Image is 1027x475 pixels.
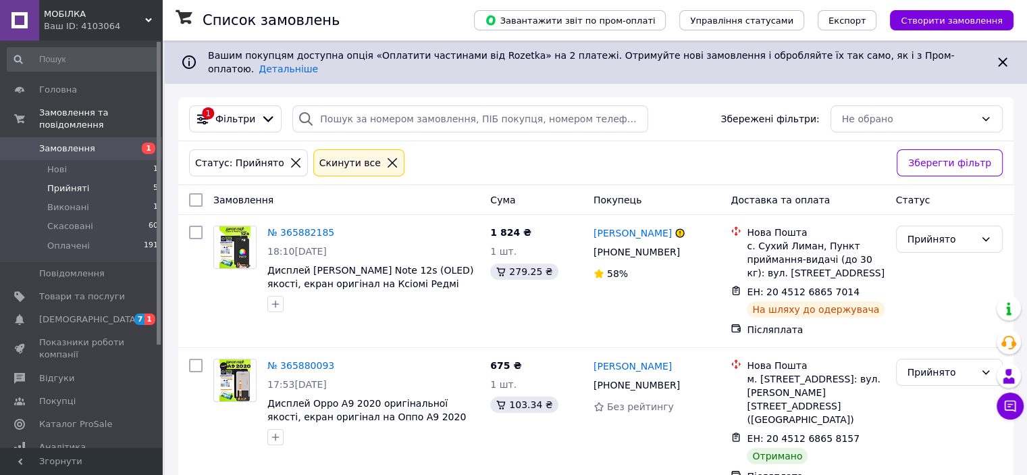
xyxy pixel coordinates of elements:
span: ЕН: 20 4512 6865 7014 [747,286,860,297]
span: Доставка та оплата [731,195,830,205]
span: 1 [153,164,158,176]
button: Управління статусами [679,10,804,30]
span: Фільтри [215,112,255,126]
span: Вашим покупцям доступна опція «Оплатити частинами від Rozetka» на 2 платежі. Отримуйте нові замов... [208,50,954,74]
span: Створити замовлення [901,16,1003,26]
span: Виконані [47,201,89,214]
span: ЕН: 20 4512 6865 8157 [747,433,860,444]
span: 1 [144,314,155,325]
span: Експорт [828,16,866,26]
span: Прийняті [47,182,89,195]
div: [PHONE_NUMBER] [591,243,683,261]
a: № 365882185 [267,227,334,238]
span: Товари та послуги [39,291,125,303]
span: Нові [47,164,67,176]
a: Дисплей [PERSON_NAME] Note 12s (OLED) якості, екран оригінал на Ксіомі Редмі Ноут 12с [267,265,473,303]
div: Нова Пошта [747,359,885,372]
span: Аналітика [39,441,86,453]
div: [PHONE_NUMBER] [591,376,683,395]
div: 103.34 ₴ [490,397,558,413]
div: с. Сухий Лиман, Пункт приймання-видачі (до 30 кг): вул. [STREET_ADDRESS] [747,239,885,280]
span: Покупець [594,195,641,205]
button: Чат з покупцем [997,393,1024,420]
span: 18:10[DATE] [267,246,327,257]
div: Ваш ID: 4103064 [44,20,162,32]
input: Пошук за номером замовлення, ПІБ покупця, номером телефону, Email, номером накладної [292,105,648,132]
span: 60 [149,220,158,232]
div: На шляху до одержувача [747,301,885,318]
div: м. [STREET_ADDRESS]: вул. [PERSON_NAME][STREET_ADDRESS] ([GEOGRAPHIC_DATA]) [747,372,885,426]
input: Пошук [7,47,159,72]
span: Оплачені [47,240,90,252]
span: 5 [153,182,158,195]
button: Експорт [818,10,877,30]
span: 58% [607,268,628,279]
img: Фото товару [219,359,251,401]
div: Отримано [747,448,808,464]
div: Не обрано [842,111,975,126]
span: 191 [144,240,158,252]
span: Скасовані [47,220,93,232]
span: Замовлення [39,143,95,155]
div: Прийнято [907,232,975,247]
button: Завантажити звіт по пром-оплаті [474,10,666,30]
span: 1 [153,201,158,214]
span: 1 шт. [490,379,517,390]
div: 279.25 ₴ [490,264,558,280]
span: 1 шт. [490,246,517,257]
span: Зберегти фільтр [908,155,991,170]
span: Показники роботи компанії [39,336,125,361]
span: Повідомлення [39,268,105,280]
h1: Список замовлень [203,12,340,28]
a: № 365880093 [267,360,334,371]
span: МОБІЛКА [44,8,145,20]
span: 7 [134,314,145,325]
span: Cума [490,195,515,205]
span: Статус [896,195,930,205]
img: Фото товару [219,226,251,268]
a: [PERSON_NAME] [594,359,672,373]
span: Збережені фільтри: [720,112,819,126]
span: Відгуки [39,372,74,384]
div: Статус: Прийнято [192,155,287,170]
a: Фото товару [213,226,257,269]
span: 1 824 ₴ [490,227,531,238]
div: Cкинути все [317,155,384,170]
span: Без рейтингу [607,401,674,412]
div: Нова Пошта [747,226,885,239]
div: Прийнято [907,365,975,380]
a: Детальніше [259,64,318,74]
span: 1 [142,143,155,154]
a: Фото товару [213,359,257,402]
div: Післяплата [747,323,885,336]
span: Каталог ProSale [39,418,112,430]
span: Головна [39,84,77,96]
span: Завантажити звіт по пром-оплаті [485,14,655,26]
a: [PERSON_NAME] [594,226,672,240]
a: Дисплей Oppo A9 2020 оригінальної якості, екран оригінал на Оппо А9 2020 [267,398,466,422]
span: Управління статусами [690,16,793,26]
span: [DEMOGRAPHIC_DATA] [39,314,139,326]
span: 675 ₴ [490,360,521,371]
span: Замовлення [213,195,273,205]
span: 17:53[DATE] [267,379,327,390]
button: Створити замовлення [890,10,1013,30]
button: Зберегти фільтр [897,149,1003,176]
span: Замовлення та повідомлення [39,107,162,131]
span: Покупці [39,395,76,407]
a: Створити замовлення [876,14,1013,25]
